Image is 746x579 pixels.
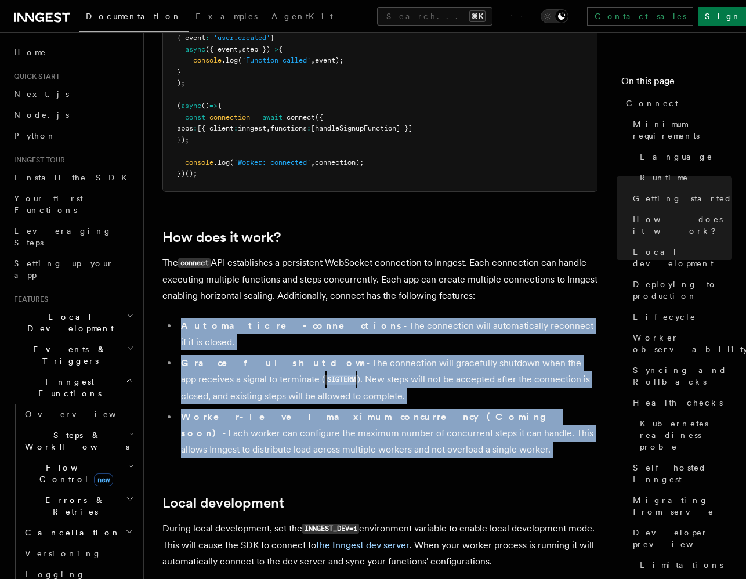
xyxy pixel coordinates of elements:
span: , [238,45,242,53]
span: How does it work? [633,213,732,237]
a: Local development [162,495,284,511]
span: functions [270,124,307,132]
a: Leveraging Steps [9,220,136,253]
span: Examples [195,12,258,21]
span: Errors & Retries [20,494,126,518]
li: - The connection will automatically reconnect if it is closed. [178,318,597,350]
span: 'Worker: connected' [234,158,311,167]
kbd: ⌘K [469,10,486,22]
span: , [266,124,270,132]
span: }); [177,136,189,144]
span: Cancellation [20,527,121,538]
span: Limitations [640,559,723,571]
span: Getting started [633,193,732,204]
span: new [94,473,113,486]
span: inngest [238,124,266,132]
li: - Each worker can configure the maximum number of concurrent steps it can handle. This allows Inn... [178,409,597,458]
span: => [209,102,218,110]
span: .log [213,158,230,167]
a: Deploying to production [628,274,732,306]
span: console [193,56,222,64]
span: Language [640,151,713,162]
span: => [270,45,278,53]
a: How does it work? [162,229,281,245]
a: Connect [621,93,732,114]
a: Versioning [20,543,136,564]
span: Python [14,131,56,140]
a: Your first Functions [9,188,136,220]
span: })(); [177,169,197,178]
a: AgentKit [265,3,340,31]
span: event); [315,56,343,64]
span: Steps & Workflows [20,429,129,453]
span: ({ event [205,45,238,53]
code: INNGEST_DEV=1 [302,524,359,534]
span: Local Development [9,311,126,334]
a: Home [9,42,136,63]
span: connection [209,113,250,121]
span: connection); [315,158,364,167]
span: : [307,124,311,132]
span: } [270,34,274,42]
span: [{ client [197,124,234,132]
span: : [193,124,197,132]
span: Inngest Functions [9,376,125,399]
span: Inngest tour [9,155,65,165]
button: Toggle dark mode [541,9,568,23]
a: Minimum requirements [628,114,732,146]
span: Leveraging Steps [14,226,112,247]
span: Flow Control [20,462,128,485]
span: console [185,158,213,167]
button: Local Development [9,306,136,339]
a: Setting up your app [9,253,136,285]
span: .log [222,56,238,64]
a: Developer preview [628,522,732,555]
a: Self hosted Inngest [628,457,732,490]
span: 'Function called' [242,56,311,64]
button: Flow Controlnew [20,457,136,490]
span: const [185,113,205,121]
span: Deploying to production [633,278,732,302]
span: connect [287,113,315,121]
span: Features [9,295,48,304]
span: Lifecycle [633,311,696,323]
a: Overview [20,404,136,425]
span: Syncing and Rollbacks [633,364,732,388]
h4: On this page [621,74,732,93]
span: ({ [315,113,323,121]
p: During local development, set the environment variable to enable local development mode. This wil... [162,520,597,570]
span: Events & Triggers [9,343,126,367]
span: Migrating from serve [633,494,732,518]
span: Runtime [640,172,689,183]
span: step }) [242,45,270,53]
a: Limitations [635,555,732,576]
a: Migrating from serve [628,490,732,522]
span: Kubernetes readiness probe [640,418,732,453]
span: Health checks [633,397,723,408]
span: , [311,158,315,167]
span: Next.js [14,89,69,99]
a: Examples [189,3,265,31]
span: AgentKit [271,12,333,21]
a: Worker observability [628,327,732,360]
span: , [311,56,315,64]
button: Events & Triggers [9,339,136,371]
span: : [234,124,238,132]
p: The API establishes a persistent WebSocket connection to Inngest. Each connection can handle exec... [162,255,597,304]
button: Search...⌘K [377,7,492,26]
span: async [181,102,201,110]
a: Runtime [635,167,732,188]
a: How does it work? [628,209,732,241]
a: Health checks [628,392,732,413]
a: Syncing and Rollbacks [628,360,732,392]
code: connect [178,258,211,268]
span: [handleSignupFunction] }] [311,124,412,132]
strong: Graceful shutdown [181,357,366,368]
span: Local development [633,246,732,269]
a: Contact sales [587,7,693,26]
span: : [205,34,209,42]
span: = [254,113,258,121]
span: Overview [25,410,144,419]
span: ); [177,79,185,87]
span: Developer preview [633,527,732,550]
